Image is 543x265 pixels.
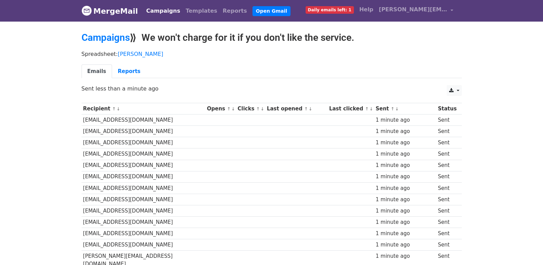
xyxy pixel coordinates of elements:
[375,230,434,238] div: 1 minute ago
[82,50,462,58] p: Spreadsheet:
[375,184,434,192] div: 1 minute ago
[375,196,434,204] div: 1 minute ago
[436,217,458,228] td: Sent
[374,103,436,115] th: Sent
[265,103,328,115] th: Last opened
[82,5,92,16] img: MergeMail logo
[82,194,206,205] td: [EMAIL_ADDRESS][DOMAIN_NAME]
[357,3,376,16] a: Help
[436,171,458,182] td: Sent
[304,106,308,111] a: ↑
[375,150,434,158] div: 1 minute ago
[220,4,250,18] a: Reports
[144,4,183,18] a: Campaigns
[82,85,462,92] p: Sent less than a minute ago
[375,128,434,135] div: 1 minute ago
[236,103,265,115] th: Clicks
[116,106,120,111] a: ↓
[82,171,206,182] td: [EMAIL_ADDRESS][DOMAIN_NAME]
[252,6,291,16] a: Open Gmail
[112,106,116,111] a: ↑
[82,126,206,137] td: [EMAIL_ADDRESS][DOMAIN_NAME]
[395,106,399,111] a: ↓
[231,106,235,111] a: ↓
[391,106,395,111] a: ↑
[436,126,458,137] td: Sent
[365,106,369,111] a: ↑
[256,106,260,111] a: ↑
[436,148,458,160] td: Sent
[82,137,206,148] td: [EMAIL_ADDRESS][DOMAIN_NAME]
[303,3,357,16] a: Daily emails left: 1
[227,106,231,111] a: ↑
[436,103,458,115] th: Status
[306,6,354,14] span: Daily emails left: 1
[436,137,458,148] td: Sent
[309,106,312,111] a: ↓
[369,106,373,111] a: ↓
[82,103,206,115] th: Recipient
[82,64,112,79] a: Emails
[375,116,434,124] div: 1 minute ago
[328,103,374,115] th: Last clicked
[375,218,434,226] div: 1 minute ago
[375,161,434,169] div: 1 minute ago
[82,160,206,171] td: [EMAIL_ADDRESS][DOMAIN_NAME]
[82,32,130,43] a: Campaigns
[82,217,206,228] td: [EMAIL_ADDRESS][DOMAIN_NAME]
[82,4,138,18] a: MergeMail
[436,160,458,171] td: Sent
[436,228,458,239] td: Sent
[112,64,146,79] a: Reports
[118,51,163,57] a: [PERSON_NAME]
[436,205,458,216] td: Sent
[205,103,236,115] th: Opens
[82,148,206,160] td: [EMAIL_ADDRESS][DOMAIN_NAME]
[379,5,447,14] span: [PERSON_NAME][EMAIL_ADDRESS][DOMAIN_NAME]
[436,182,458,194] td: Sent
[183,4,220,18] a: Templates
[436,115,458,126] td: Sent
[82,239,206,251] td: [EMAIL_ADDRESS][DOMAIN_NAME]
[375,252,434,260] div: 1 minute ago
[375,139,434,147] div: 1 minute ago
[82,32,462,44] h2: ⟫ We won't charge for it if you don't like the service.
[436,239,458,251] td: Sent
[436,194,458,205] td: Sent
[82,182,206,194] td: [EMAIL_ADDRESS][DOMAIN_NAME]
[375,207,434,215] div: 1 minute ago
[82,205,206,216] td: [EMAIL_ADDRESS][DOMAIN_NAME]
[375,173,434,181] div: 1 minute ago
[82,228,206,239] td: [EMAIL_ADDRESS][DOMAIN_NAME]
[375,241,434,249] div: 1 minute ago
[82,115,206,126] td: [EMAIL_ADDRESS][DOMAIN_NAME]
[376,3,456,19] a: [PERSON_NAME][EMAIL_ADDRESS][DOMAIN_NAME]
[261,106,264,111] a: ↓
